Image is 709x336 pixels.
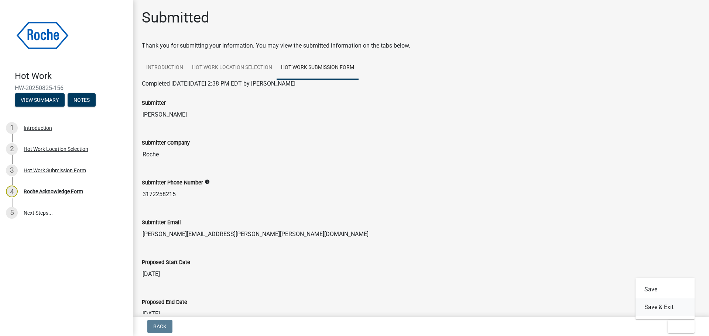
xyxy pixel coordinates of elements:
[142,180,203,186] label: Submitter Phone Number
[636,298,695,316] button: Save & Exit
[15,8,70,63] img: Roche
[24,146,88,152] div: Hot Work Location Selection
[205,179,210,184] i: info
[142,56,188,80] a: Introduction
[142,300,187,305] label: Proposed End Date
[24,168,86,173] div: Hot Work Submission Form
[6,122,18,134] div: 1
[142,9,209,27] h1: Submitted
[15,97,65,103] wm-modal-confirm: Summary
[153,323,167,329] span: Back
[15,71,127,82] h4: Hot Work
[6,207,18,219] div: 5
[636,278,695,319] div: Exit
[142,220,181,225] label: Submitter Email
[68,97,96,103] wm-modal-confirm: Notes
[142,141,190,146] label: Submitter Company
[142,80,295,87] span: Completed [DATE][DATE] 2:38 PM EDT by [PERSON_NAME]
[15,84,118,91] span: HW-20250825-156
[15,93,65,107] button: View Summary
[6,164,18,176] div: 3
[24,189,83,194] div: Roche Acknowledge Form
[24,125,52,131] div: Introduction
[142,41,700,50] div: Thank you for submitting your information. You may view the submitted information on the tabs below.
[674,323,684,329] span: Exit
[636,281,695,298] button: Save
[68,93,96,107] button: Notes
[142,101,166,106] label: Submitter
[6,186,18,197] div: 4
[277,56,359,80] a: Hot Work Submission Form
[142,260,190,265] label: Proposed Start Date
[6,143,18,155] div: 2
[147,320,172,333] button: Back
[188,56,277,80] a: Hot Work Location Selection
[668,320,695,333] button: Exit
